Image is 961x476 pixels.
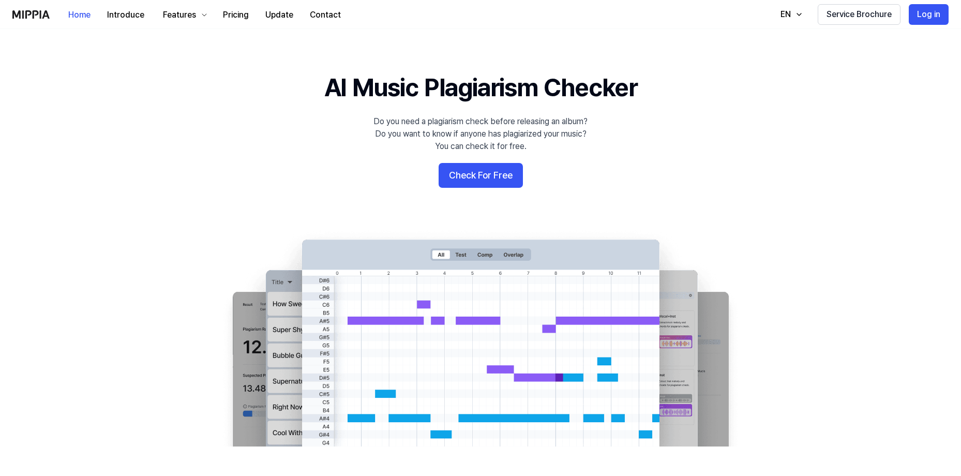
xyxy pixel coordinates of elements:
[909,4,949,25] button: Log in
[373,115,588,153] div: Do you need a plagiarism check before releasing an album? Do you want to know if anyone has plagi...
[212,229,749,447] img: main Image
[215,5,257,25] button: Pricing
[302,5,349,25] button: Contact
[770,4,809,25] button: EN
[257,1,302,29] a: Update
[60,5,99,25] button: Home
[324,70,637,105] h1: AI Music Plagiarism Checker
[439,163,523,188] button: Check For Free
[99,5,153,25] button: Introduce
[153,5,215,25] button: Features
[161,9,198,21] div: Features
[12,10,50,19] img: logo
[778,8,793,21] div: EN
[60,1,99,29] a: Home
[818,4,900,25] button: Service Brochure
[257,5,302,25] button: Update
